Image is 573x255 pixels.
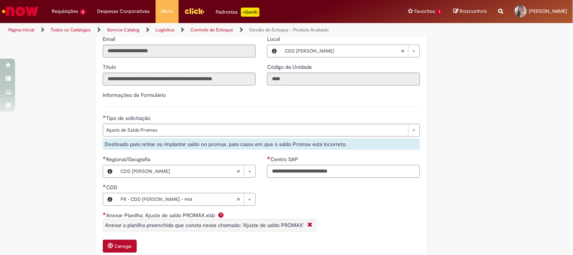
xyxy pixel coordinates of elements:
span: CDD [PERSON_NAME] [285,45,401,57]
abbr: Limpar campo Regional/Geografia [233,165,244,177]
input: Código da Unidade [267,73,420,86]
span: CDD [PERSON_NAME] [120,165,236,177]
a: Todos os Catálogos [51,27,91,33]
button: Local, Visualizar este registro CDD Mogi Mirim [267,45,281,57]
label: Somente leitura - Título [103,63,117,71]
span: Somente leitura - Código da Unidade [267,64,314,70]
a: Service Catalog [107,27,139,33]
span: Somente leitura - Email [103,36,117,42]
a: CDD [PERSON_NAME]Limpar campo Regional/Geografia [117,165,255,177]
a: Rascunhos [454,8,487,15]
a: CDD [PERSON_NAME]Limpar campo Local [281,45,420,57]
ul: Trilhas de página [6,23,376,37]
p: +GenAi [241,8,259,17]
div: Destinado para retirar ou implantar saldo no promax, para casos em que o saldo Promax está incorr... [103,138,420,150]
a: Logistica [156,27,174,33]
span: Despesas Corporativas [97,8,150,15]
span: PR - CDD [PERSON_NAME] - 944 [120,193,236,205]
span: Ajuste de Saldo Promax [106,124,405,136]
span: More [161,8,173,15]
span: Obrigatório Preenchido [103,156,106,159]
a: Controle de Estoque [190,27,233,33]
span: Favoritos [414,8,435,15]
label: Informações de Formulário [103,92,166,98]
span: Anexar Planilha: Ajuste de saldo PROMAX.xlsb [106,212,216,219]
input: Email [103,45,256,58]
span: Regional/Geografia [106,156,152,163]
img: ServiceNow [1,4,40,19]
span: Necessários [103,212,106,215]
span: Obrigatório Preenchido [103,115,106,118]
button: Carregar anexo de Anexar Planilha: Ajuste de saldo PROMAX.xlsb Required [103,240,137,253]
span: 1 [437,9,442,15]
a: Gestão de Estoque – Produto Acabado [249,27,329,33]
span: Ajuda para Anexar Planilha: Ajuste de saldo PROMAX.xlsb [216,212,225,218]
abbr: Limpar campo CDD [233,193,244,205]
small: Carregar [114,244,132,250]
a: PR - CDD [PERSON_NAME] - 944Limpar campo CDD [117,193,255,205]
span: Tipo de solicitação [106,115,152,121]
span: CDD [106,184,119,191]
label: Somente leitura - Email [103,35,117,43]
input: Centro SAP [267,165,420,178]
button: CDD, Visualizar este registro PR - CDD Mogi Mirim - 944 [103,193,117,205]
span: 6 [80,9,86,15]
button: Regional/Geografia, Visualizar este registro CDD Mogi Mirim [103,165,117,177]
a: Página inicial [8,27,34,33]
abbr: Limpar campo Local [397,45,408,57]
span: Rascunhos [460,8,487,15]
i: Fechar More information Por question_anexar_planilha_zmr700 [306,221,314,229]
span: Somente leitura - Título [103,64,117,70]
div: Padroniza [216,8,259,17]
span: Centro SAP [270,156,300,163]
span: Anexar a planilha preenchida que consta nesse chamado: 'Ajuste de saldo PROMAX' [105,222,304,229]
span: Local [267,36,281,42]
input: Título [103,73,256,86]
label: Somente leitura - Código da Unidade [267,63,314,71]
span: Obrigatório Preenchido [103,184,106,187]
span: [PERSON_NAME] [529,8,567,14]
span: Requisições [52,8,78,15]
img: click_logo_yellow_360x200.png [184,5,205,17]
span: Necessários [267,156,270,159]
